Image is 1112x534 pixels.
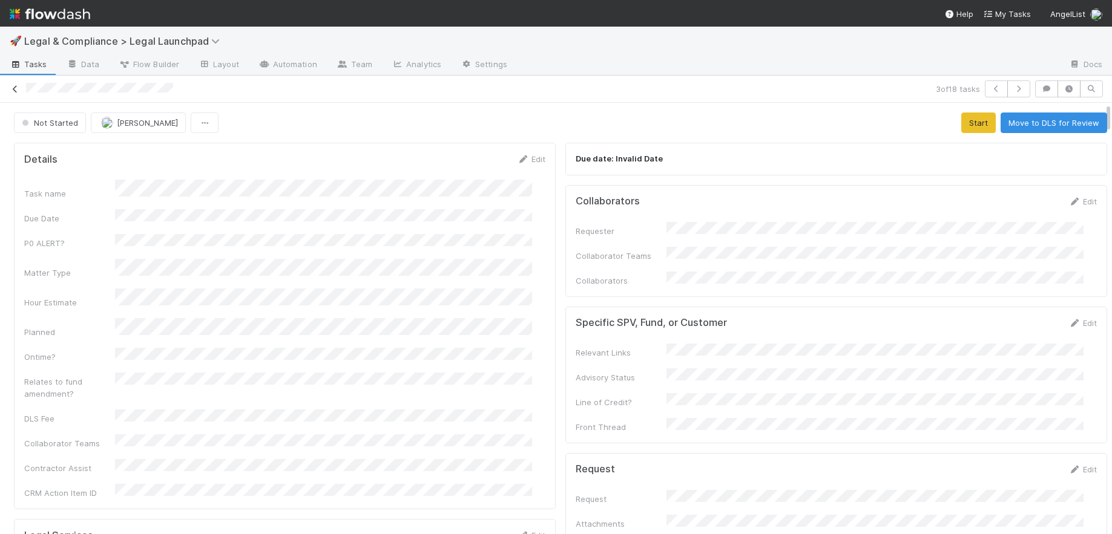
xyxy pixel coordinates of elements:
[983,8,1031,20] a: My Tasks
[936,83,980,95] span: 3 of 18 tasks
[24,412,115,425] div: DLS Fee
[10,58,47,70] span: Tasks
[24,437,115,449] div: Collaborator Teams
[24,35,226,47] span: Legal & Compliance > Legal Launchpad
[189,56,249,75] a: Layout
[983,9,1031,19] span: My Tasks
[1068,197,1097,206] a: Edit
[91,112,186,133] button: [PERSON_NAME]
[14,112,86,133] button: Not Started
[576,250,666,262] div: Collaborator Teams
[101,117,113,129] img: avatar_b5be9b1b-4537-4870-b8e7-50cc2287641b.png
[576,518,666,530] div: Attachments
[57,56,109,75] a: Data
[961,112,996,133] button: Start
[109,56,189,75] a: Flow Builder
[24,154,58,166] h5: Details
[24,187,115,200] div: Task name
[576,275,666,287] div: Collaborators
[576,195,640,207] h5: Collaborators
[327,56,382,75] a: Team
[576,347,666,359] div: Relevant Links
[249,56,327,75] a: Automation
[10,36,22,46] span: 🚀
[24,462,115,474] div: Contractor Assist
[1050,9,1085,19] span: AngelList
[19,118,78,128] span: Not Started
[576,421,666,433] div: Front Thread
[382,56,451,75] a: Analytics
[24,487,115,499] div: CRM Action Item ID
[576,493,666,505] div: Request
[576,225,666,237] div: Requester
[576,463,615,475] h5: Request
[576,396,666,408] div: Line of Credit?
[24,326,115,338] div: Planned
[576,317,727,329] h5: Specific SPV, Fund, or Customer
[24,351,115,363] div: Ontime?
[576,154,663,163] strong: Due date: Invalid Date
[451,56,517,75] a: Settings
[24,237,115,249] div: P0 ALERT?
[1068,464,1097,474] a: Edit
[944,8,973,20] div: Help
[24,267,115,279] div: Matter Type
[10,4,90,24] img: logo-inverted-e16ddd16eac7371096b0.svg
[24,296,115,308] div: Hour Estimate
[117,118,178,128] span: [PERSON_NAME]
[1001,112,1107,133] button: Move to DLS for Review
[1068,318,1097,328] a: Edit
[517,154,545,164] a: Edit
[24,376,115,400] div: Relates to fund amendment?
[1090,8,1102,21] img: avatar_ba22fd42-677f-4b89-aaa3-073be741e398.png
[119,58,179,70] span: Flow Builder
[24,212,115,224] div: Due Date
[1059,56,1112,75] a: Docs
[576,371,666,383] div: Advisory Status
